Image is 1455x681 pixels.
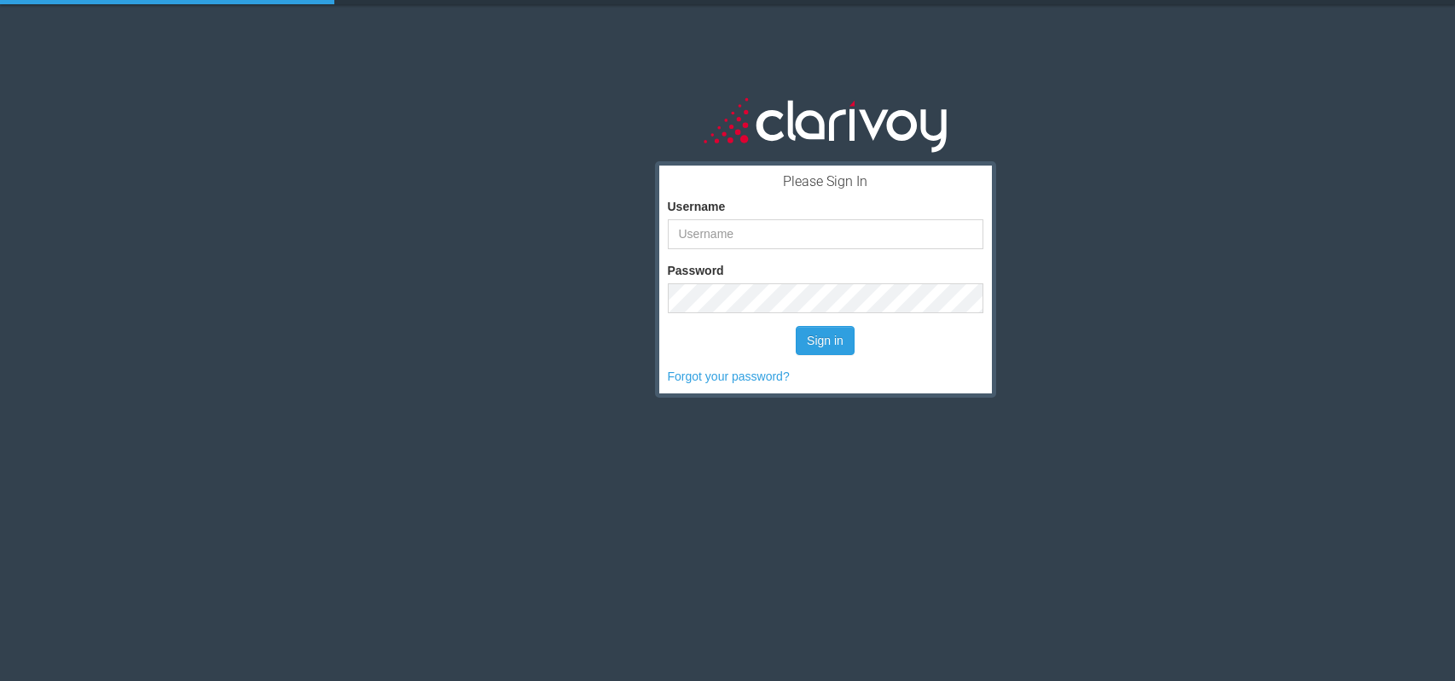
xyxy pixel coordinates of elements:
[668,219,983,249] input: Username
[796,326,855,355] button: Sign in
[668,198,726,215] label: Username
[704,94,947,154] img: clarivoy_whitetext_transbg.svg
[668,370,790,383] a: Forgot your password?
[668,262,724,279] label: Password
[668,174,983,189] h3: Please Sign In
